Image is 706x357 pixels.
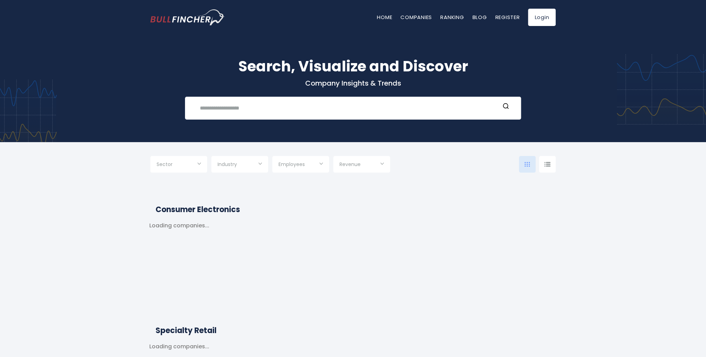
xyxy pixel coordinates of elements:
a: Blog [472,14,487,21]
a: Ranking [440,14,464,21]
span: Sector [157,161,173,167]
img: icon-comp-list-view.svg [544,162,550,167]
a: Companies [400,14,432,21]
input: Selection [218,159,262,171]
button: Search [501,103,510,112]
input: Selection [157,159,201,171]
h1: Search, Visualize and Discover [150,55,556,77]
a: Go to homepage [150,9,225,25]
input: Selection [279,159,323,171]
p: Company Insights & Trends [150,79,556,88]
a: Register [495,14,520,21]
div: Loading companies... [149,222,209,307]
span: Industry [218,161,237,167]
span: Revenue [339,161,361,167]
a: Home [377,14,392,21]
input: Selection [339,159,384,171]
img: icon-comp-grid.svg [524,162,530,167]
span: Employees [279,161,305,167]
h2: Specialty Retail [156,325,550,336]
div: Loading companies... [149,343,209,350]
img: bullfincher logo [150,9,225,25]
h2: Consumer Electronics [156,204,550,215]
a: Login [528,9,556,26]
